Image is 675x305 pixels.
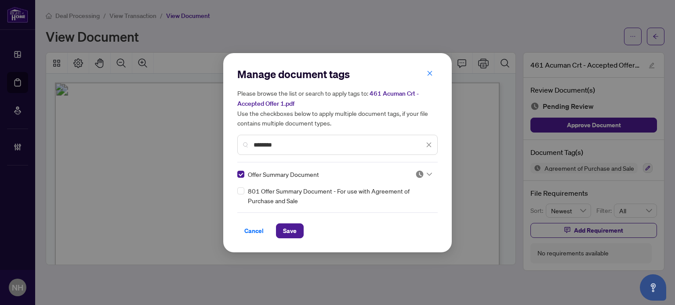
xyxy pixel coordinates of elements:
h2: Manage document tags [237,67,438,81]
img: status [415,170,424,179]
button: Save [276,223,304,238]
span: Cancel [244,224,264,238]
button: Cancel [237,223,271,238]
span: Offer Summary Document [248,169,319,179]
span: Save [283,224,297,238]
span: 461 Acuman Crt - Accepted Offer 1.pdf [237,90,419,108]
span: 801 Offer Summary Document - For use with Agreement of Purchase and Sale [248,186,432,205]
span: Pending Review [415,170,432,179]
button: Open asap [640,274,666,301]
h5: Please browse the list or search to apply tags to: Use the checkboxes below to apply multiple doc... [237,88,438,128]
span: close [427,70,433,76]
span: close [426,142,432,148]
